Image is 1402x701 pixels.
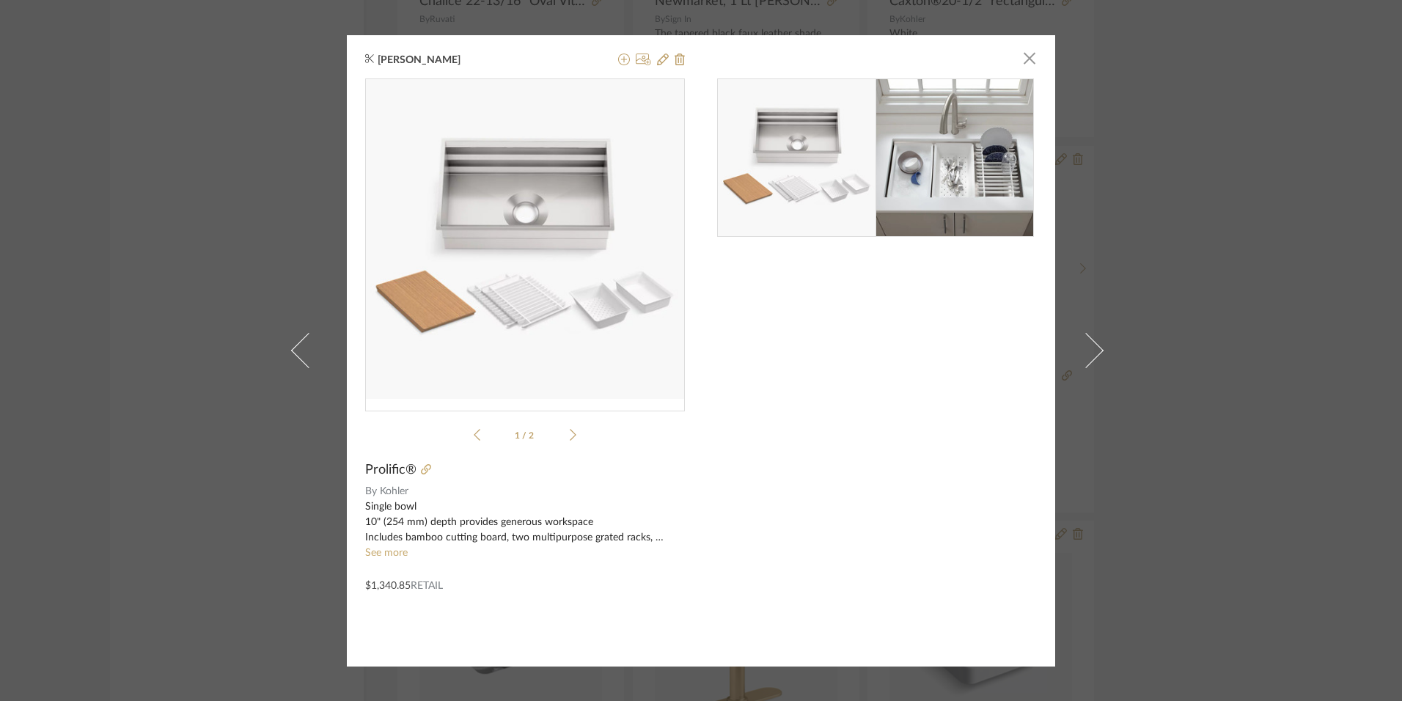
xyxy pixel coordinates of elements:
button: Close [1015,44,1044,73]
span: By [365,484,377,499]
img: e5ccf616-8ca6-4543-a2fe-e9b55c018874_216x216.jpg [876,78,1034,237]
span: 2 [529,431,536,440]
div: 0 [366,79,684,399]
span: / [522,431,529,440]
span: 1 [515,431,522,440]
div: Single bowl 10" (254 mm) depth provides generous workspace Includes bamboo cutting board, two mul... [365,499,685,546]
img: 07d1f938-4074-4f45-a1b4-6640cec840f6_436x436.jpg [365,79,685,399]
a: See more [365,548,408,558]
span: Kohler [380,484,686,499]
span: [PERSON_NAME] [378,54,483,67]
span: Retail [411,581,443,591]
span: $1,340.85 [365,581,411,591]
span: Prolific® [365,462,416,478]
img: 07d1f938-4074-4f45-a1b4-6640cec840f6_216x216.jpg [718,78,876,237]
